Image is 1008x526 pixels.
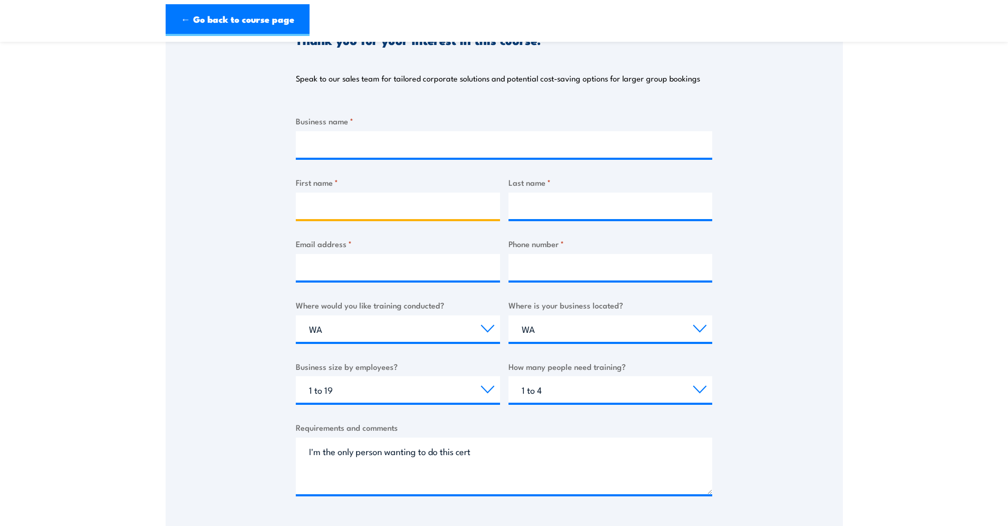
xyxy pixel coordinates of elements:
label: Requirements and comments [296,421,712,433]
label: First name [296,176,500,188]
label: Business name [296,115,712,127]
p: Speak to our sales team for tailored corporate solutions and potential cost-saving options for la... [296,73,700,84]
label: Where is your business located? [508,299,713,311]
h3: Thank you for your interest in this course. [296,34,541,46]
label: Phone number [508,238,713,250]
label: Where would you like training conducted? [296,299,500,311]
label: How many people need training? [508,360,713,373]
label: Last name [508,176,713,188]
label: Email address [296,238,500,250]
a: ← Go back to course page [166,4,310,36]
label: Business size by employees? [296,360,500,373]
